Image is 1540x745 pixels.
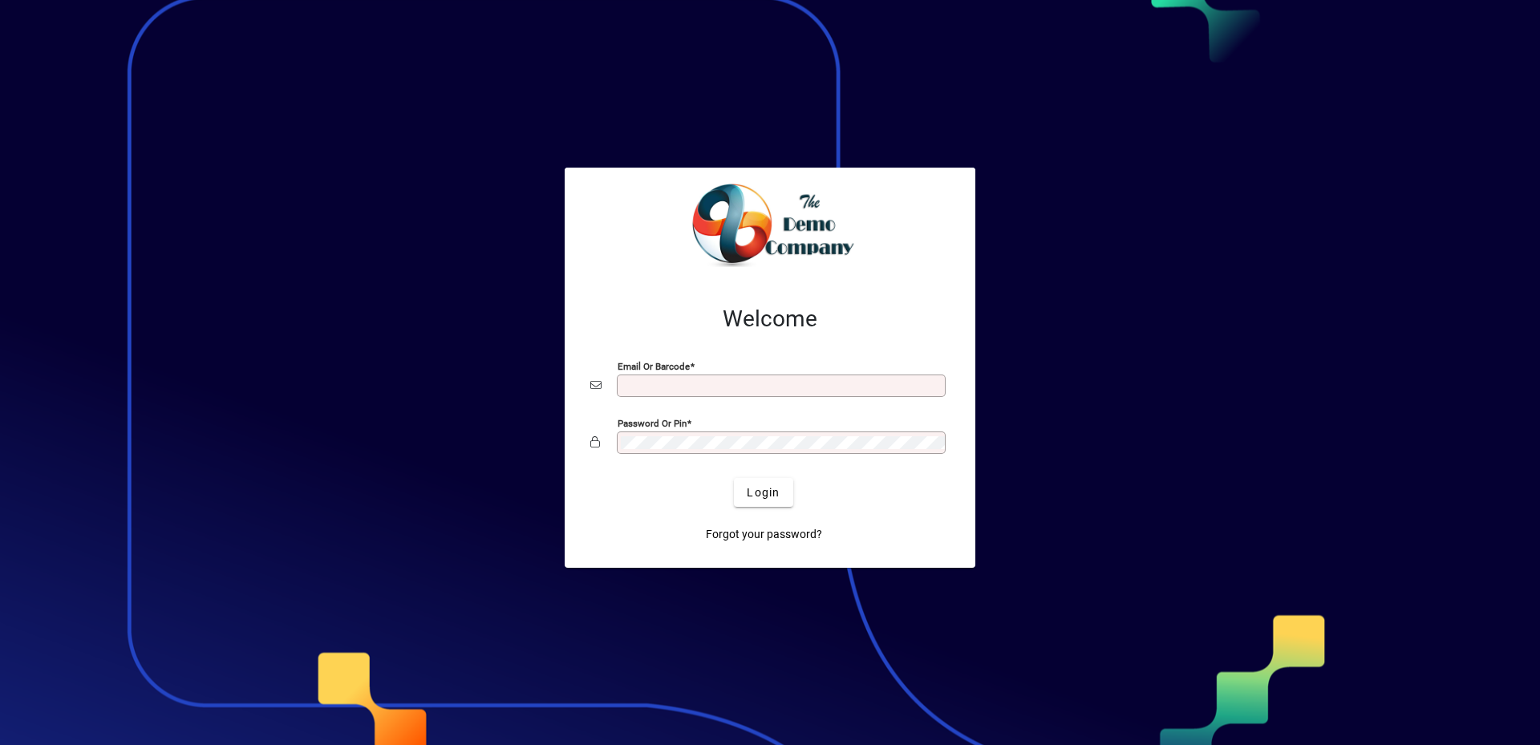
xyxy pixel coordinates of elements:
[699,520,829,549] a: Forgot your password?
[706,526,822,543] span: Forgot your password?
[618,418,687,429] mat-label: Password or Pin
[590,306,950,333] h2: Welcome
[747,484,780,501] span: Login
[734,478,792,507] button: Login
[618,361,690,372] mat-label: Email or Barcode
